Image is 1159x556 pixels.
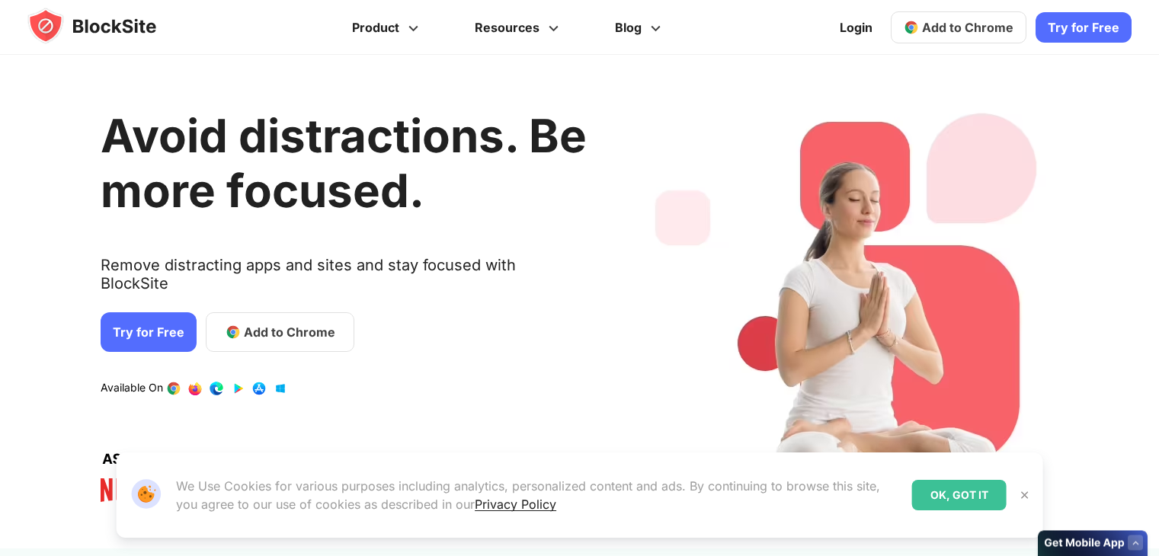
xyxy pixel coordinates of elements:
a: Privacy Policy [475,497,556,512]
span: Add to Chrome [244,323,335,341]
h1: Avoid distractions. Be more focused. [101,108,587,218]
a: Add to Chrome [891,11,1026,43]
button: Close [1015,485,1035,505]
a: Add to Chrome [206,312,354,352]
text: Available On [101,381,163,396]
img: Close [1019,489,1031,501]
a: Login [831,9,882,46]
text: Remove distracting apps and sites and stay focused with BlockSite [101,256,587,305]
div: OK, GOT IT [912,480,1007,510]
p: We Use Cookies for various purposes including analytics, personalized content and ads. By continu... [176,477,900,513]
span: Add to Chrome [922,20,1013,35]
img: blocksite-icon.5d769676.svg [27,8,186,44]
img: chrome-icon.svg [904,20,919,35]
a: Try for Free [1036,12,1132,43]
a: Try for Free [101,312,197,352]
